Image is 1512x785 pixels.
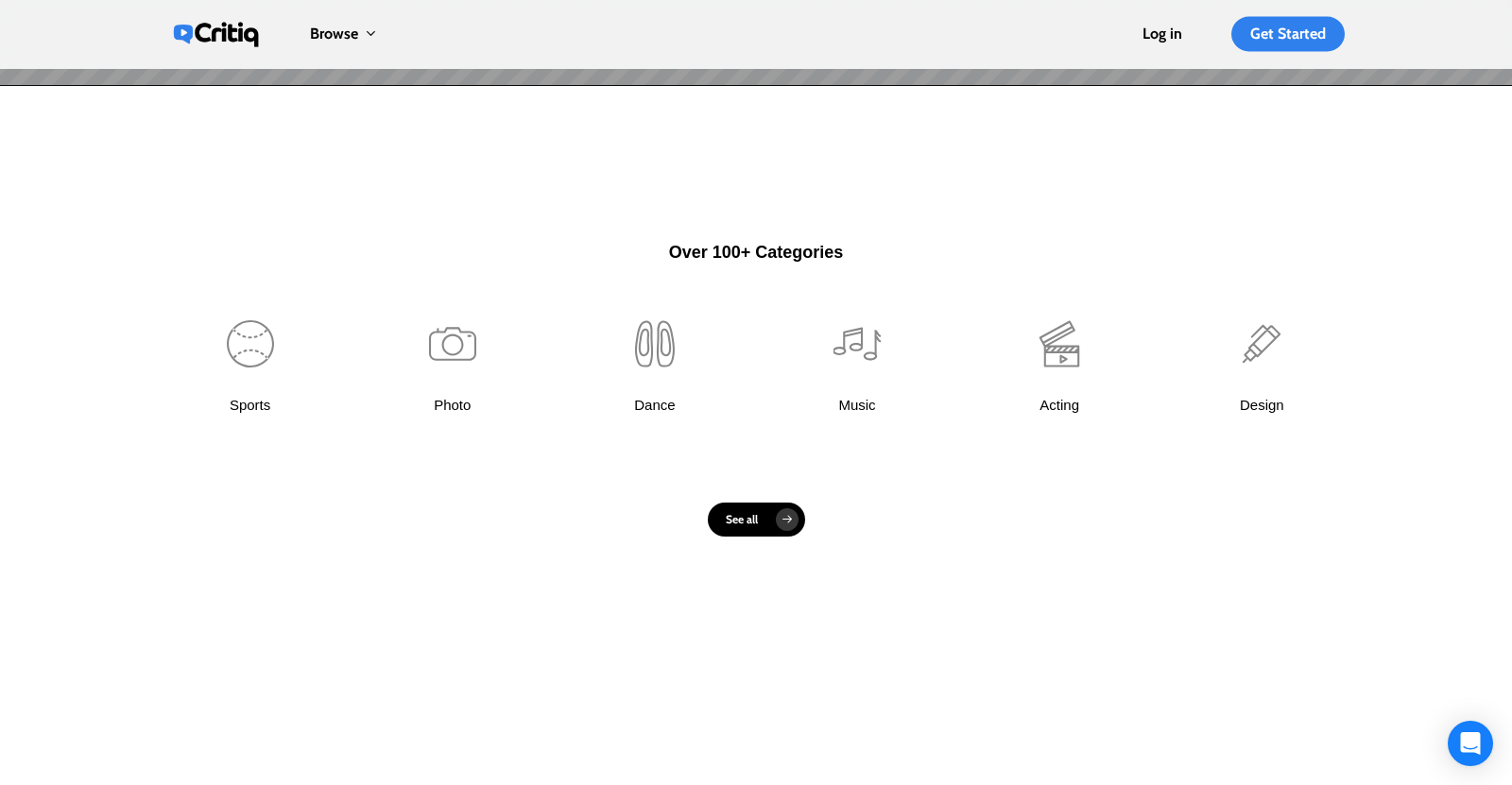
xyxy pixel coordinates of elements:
a: See all [708,503,805,537]
span: Get Started [1250,25,1326,43]
a: Log in [1143,26,1182,42]
span: Browse [310,25,358,43]
span: See all [726,510,758,529]
div: Open Intercom Messenger [1448,721,1493,766]
a: Get Started [1231,26,1345,42]
h4: Over 100+ Categories [168,237,1345,267]
span: Log in [1143,25,1182,43]
a: Browse [310,26,377,43]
